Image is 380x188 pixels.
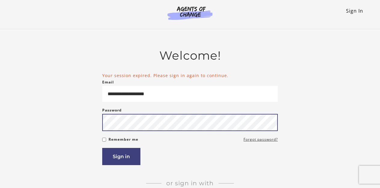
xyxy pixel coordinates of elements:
[109,136,138,143] label: Remember me
[102,148,140,165] button: Sign in
[346,8,363,14] a: Sign In
[244,136,278,143] a: Forgot password?
[102,79,114,86] label: Email
[161,180,219,187] span: Or sign in with
[161,6,219,20] img: Agents of Change Logo
[102,72,278,79] li: Your session expired. Please sign in again to continue.
[102,49,278,63] h2: Welcome!
[102,107,122,114] label: Password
